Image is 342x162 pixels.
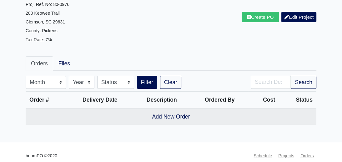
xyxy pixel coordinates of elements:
a: Add New Order [152,114,190,120]
small: Clemson, SC 29631 [26,19,65,24]
a: Orders [298,150,316,162]
th: Ordered By [191,92,249,109]
th: Status [279,92,316,109]
button: Search [291,76,316,89]
th: Delivery Date [67,92,133,109]
th: Cost [249,92,279,109]
input: Search [251,76,291,89]
a: Orders [26,56,53,71]
button: Filter [137,76,157,89]
a: Edit Project [281,12,316,22]
small: Proj. Ref. No: 80-0976 [26,2,69,7]
small: County: Pickens [26,28,58,33]
th: Description [133,92,191,109]
small: 200 Keowee Trail [26,11,60,16]
a: Projects [276,150,297,162]
small: Tax Rate: 7% [26,37,52,42]
a: Files [53,56,75,71]
a: Schedule [251,150,274,162]
small: boomPO ©2020 [26,152,57,159]
a: Create PO [242,12,279,22]
a: Clear [160,76,181,89]
th: Order # [26,92,67,109]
